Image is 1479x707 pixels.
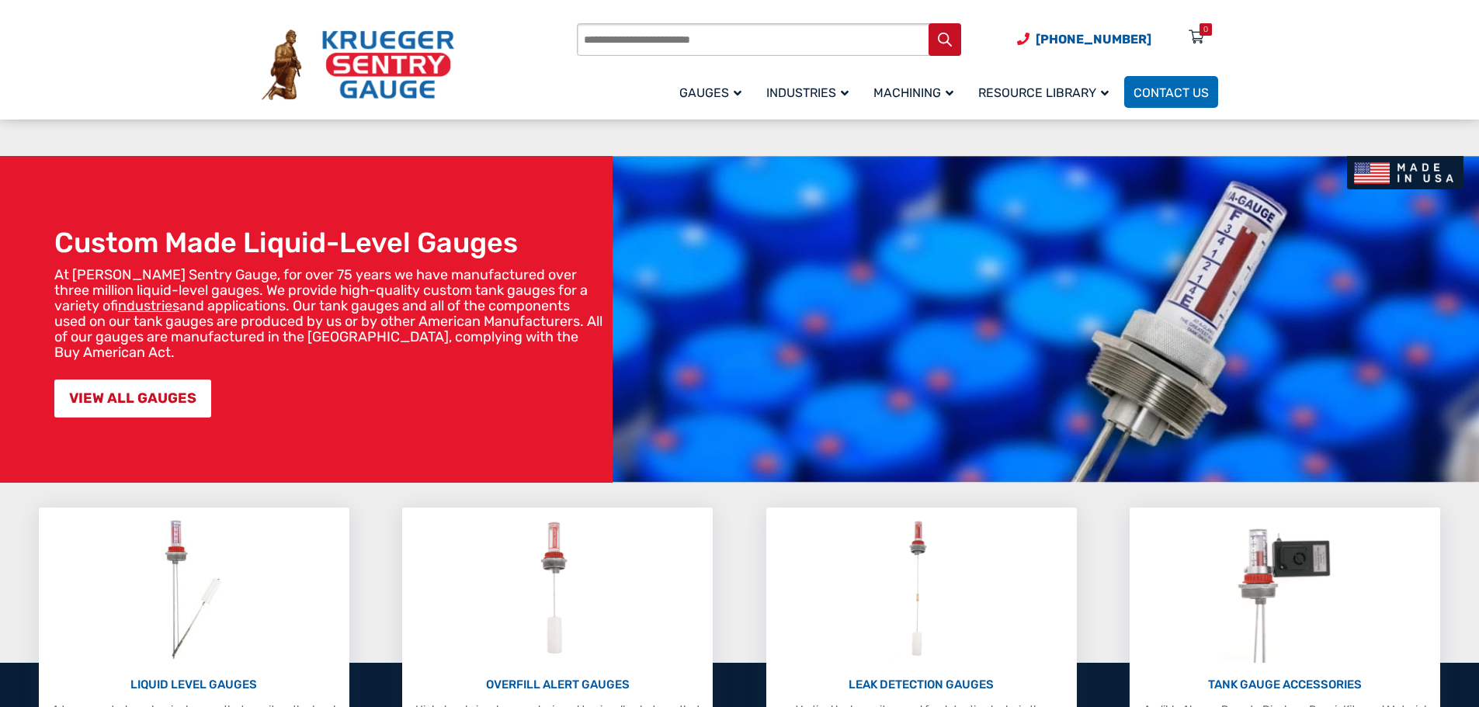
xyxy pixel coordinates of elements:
[47,676,342,694] p: LIQUID LEVEL GAUGES
[410,676,705,694] p: OVERFILL ALERT GAUGES
[1017,29,1151,49] a: Phone Number (920) 434-8860
[757,74,864,110] a: Industries
[54,379,211,418] a: VIEW ALL GAUGES
[774,676,1069,694] p: LEAK DETECTION GAUGES
[978,85,1109,100] span: Resource Library
[969,74,1124,110] a: Resource Library
[523,515,592,663] img: Overfill Alert Gauges
[54,226,605,259] h1: Custom Made Liquid-Level Gauges
[864,74,969,110] a: Machining
[54,267,605,360] p: At [PERSON_NAME] Sentry Gauge, for over 75 years we have manufactured over three million liquid-l...
[873,85,953,100] span: Machining
[679,85,741,100] span: Gauges
[1124,76,1218,108] a: Contact Us
[1203,23,1208,36] div: 0
[891,515,952,663] img: Leak Detection Gauges
[1036,32,1151,47] span: [PHONE_NUMBER]
[152,515,234,663] img: Liquid Level Gauges
[118,297,179,314] a: industries
[670,74,757,110] a: Gauges
[1347,156,1463,189] img: Made In USA
[1134,85,1209,100] span: Contact Us
[766,85,849,100] span: Industries
[613,156,1479,483] img: bg_hero_bannerksentry
[1223,515,1348,663] img: Tank Gauge Accessories
[262,29,454,101] img: Krueger Sentry Gauge
[1137,676,1432,694] p: TANK GAUGE ACCESSORIES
